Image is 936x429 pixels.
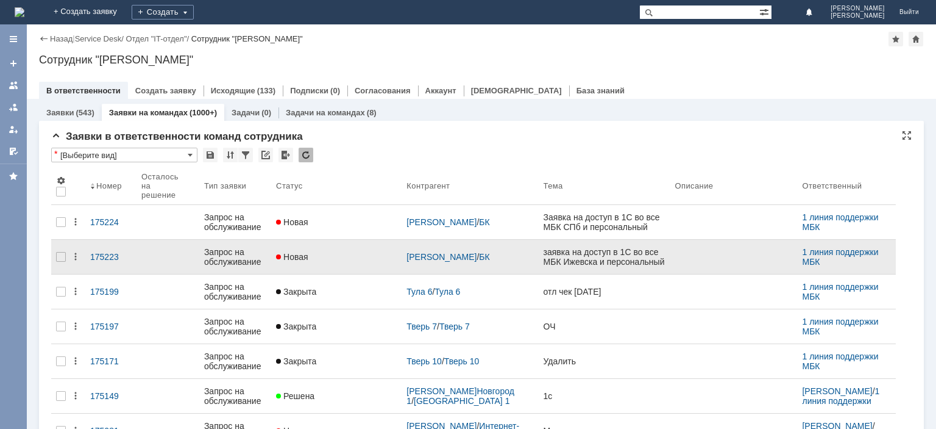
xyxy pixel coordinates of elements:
[46,86,121,95] a: В ответственности
[544,356,665,366] div: Удалить
[232,108,260,117] a: Задачи
[85,167,136,205] th: Номер
[544,212,665,232] div: Заявка на доступ в 1С во все МБК СПб и персональный штрих-код
[406,322,437,331] a: Тверь 7
[4,54,23,73] a: Создать заявку
[759,5,771,17] span: Расширенный поиск
[85,384,136,408] a: 175149
[802,212,881,232] a: 1 линия поддержки МБК
[271,349,402,373] a: Закрыта
[238,148,253,162] div: Фильтрация...
[257,86,275,95] div: (133)
[276,322,316,331] span: Закрыта
[539,240,670,274] a: заявка на доступ в 1С во все МБК Ижевска и персональный штрих-код
[414,396,509,406] a: [GEOGRAPHIC_DATA] 1
[211,86,255,95] a: Исходящие
[444,356,480,366] a: Тверь 10
[271,210,402,234] a: Новая
[51,131,303,142] span: Заявки в ответственности команд сотрудника
[141,172,185,200] div: Осталось на решение
[15,7,24,17] img: logo
[299,148,313,162] div: Обновлять список
[902,131,912,140] div: На всю страницу
[199,275,271,309] a: Запрос на обслуживание
[15,7,24,17] a: Перейти на домашнюю страницу
[199,167,271,205] th: Тип заявки
[73,34,74,43] div: |
[406,287,533,297] div: /
[831,5,885,12] span: [PERSON_NAME]
[539,314,670,339] a: ОЧ
[132,5,194,20] div: Создать
[71,391,80,401] div: Действия
[4,76,23,95] a: Заявки на командах
[90,287,132,297] div: 175199
[199,344,271,378] a: Запрос на обслуживание
[90,391,132,401] div: 175149
[802,386,882,416] a: 1 линия поддержки МБК
[802,386,872,396] a: [PERSON_NAME]
[54,150,57,158] div: Настройки списка отличаются от сохраненных в виде
[290,86,328,95] a: Подписки
[544,247,665,267] div: заявка на доступ в 1С во все МБК Ижевска и персональный штрих-код
[271,384,402,408] a: Решена
[85,210,136,234] a: 175224
[204,386,266,406] div: Запрос на обслуживание
[39,54,924,66] div: Сотрудник "[PERSON_NAME]"
[797,167,896,205] th: Ответственный
[406,252,533,262] div: /
[271,314,402,339] a: Закрыта
[90,356,132,366] div: 175171
[406,356,533,366] div: /
[75,34,126,43] div: /
[439,322,470,331] a: Тверь 7
[46,108,74,117] a: Заявки
[471,86,562,95] a: [DEMOGRAPHIC_DATA]
[802,386,891,406] div: /
[85,279,136,304] a: 175199
[278,148,293,162] div: Экспорт списка
[4,120,23,139] a: Мои заявки
[276,217,308,227] span: Новая
[223,148,238,162] div: Сортировка...
[199,205,271,239] a: Запрос на обслуживание
[406,217,477,227] a: [PERSON_NAME]
[85,349,136,373] a: 175171
[802,247,881,267] a: 1 линия поддержки МБК
[276,181,302,190] div: Статус
[802,351,881,371] a: 1 линия поддержки МБК
[539,205,670,239] a: Заявка на доступ в 1С во все МБК СПб и персональный штрих-код
[271,167,402,205] th: Статус
[479,252,489,262] a: БК
[425,86,456,95] a: Аккаунт
[276,252,308,262] span: Новая
[406,287,432,297] a: Тула 6
[204,247,266,267] div: Запрос на обслуживание
[576,86,625,95] a: База знаний
[406,181,450,190] div: Контрагент
[831,12,885,20] span: [PERSON_NAME]
[271,279,402,304] a: Закрыта
[71,356,80,366] div: Действия
[56,176,66,186] span: Настройки
[71,287,80,297] div: Действия
[434,287,460,297] a: Тула 6
[258,148,273,162] div: Скопировать ссылку на список
[276,287,316,297] span: Закрыта
[190,108,217,117] div: (1000+)
[85,245,136,269] a: 175223
[675,181,714,190] div: Описание
[544,181,563,190] div: Тема
[126,34,186,43] a: Отдел "IT-отдел"
[191,34,303,43] div: Сотрудник "[PERSON_NAME]"
[109,108,188,117] a: Заявки на командах
[539,279,670,304] a: отл чек [DATE]
[406,217,533,227] div: /
[539,384,670,408] a: 1с
[802,317,881,336] a: 1 линия поддержки МБК
[204,212,266,232] div: Запрос на обслуживание
[544,391,665,401] div: 1с
[126,34,191,43] div: /
[75,34,122,43] a: Service Desk
[544,287,665,297] div: отл чек [DATE]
